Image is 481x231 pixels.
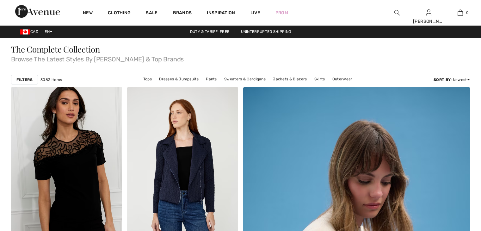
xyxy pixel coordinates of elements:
[434,78,451,82] strong: Sort By
[413,18,444,25] div: [PERSON_NAME]
[11,44,100,55] span: The Complete Collection
[203,75,220,83] a: Pants
[156,75,202,83] a: Dresses & Jumpsuits
[40,77,62,83] span: 3083 items
[146,10,157,17] a: Sale
[45,29,52,34] span: EN
[83,10,93,17] a: New
[173,10,192,17] a: Brands
[275,9,288,16] a: Prom
[16,77,33,83] strong: Filters
[458,9,463,16] img: My Bag
[270,75,310,83] a: Jackets & Blazers
[426,9,431,16] img: My Info
[108,10,131,17] a: Clothing
[20,29,30,34] img: Canadian Dollar
[466,10,469,16] span: 0
[207,10,235,17] span: Inspiration
[221,75,269,83] a: Sweaters & Cardigans
[329,75,356,83] a: Outerwear
[20,29,41,34] span: CAD
[434,77,470,83] div: : Newest
[394,9,400,16] img: search the website
[445,9,476,16] a: 0
[15,5,60,18] img: 1ère Avenue
[11,53,470,62] span: Browse The Latest Styles By [PERSON_NAME] & Top Brands
[250,9,260,16] a: Live
[140,75,155,83] a: Tops
[426,9,431,16] a: Sign In
[311,75,328,83] a: Skirts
